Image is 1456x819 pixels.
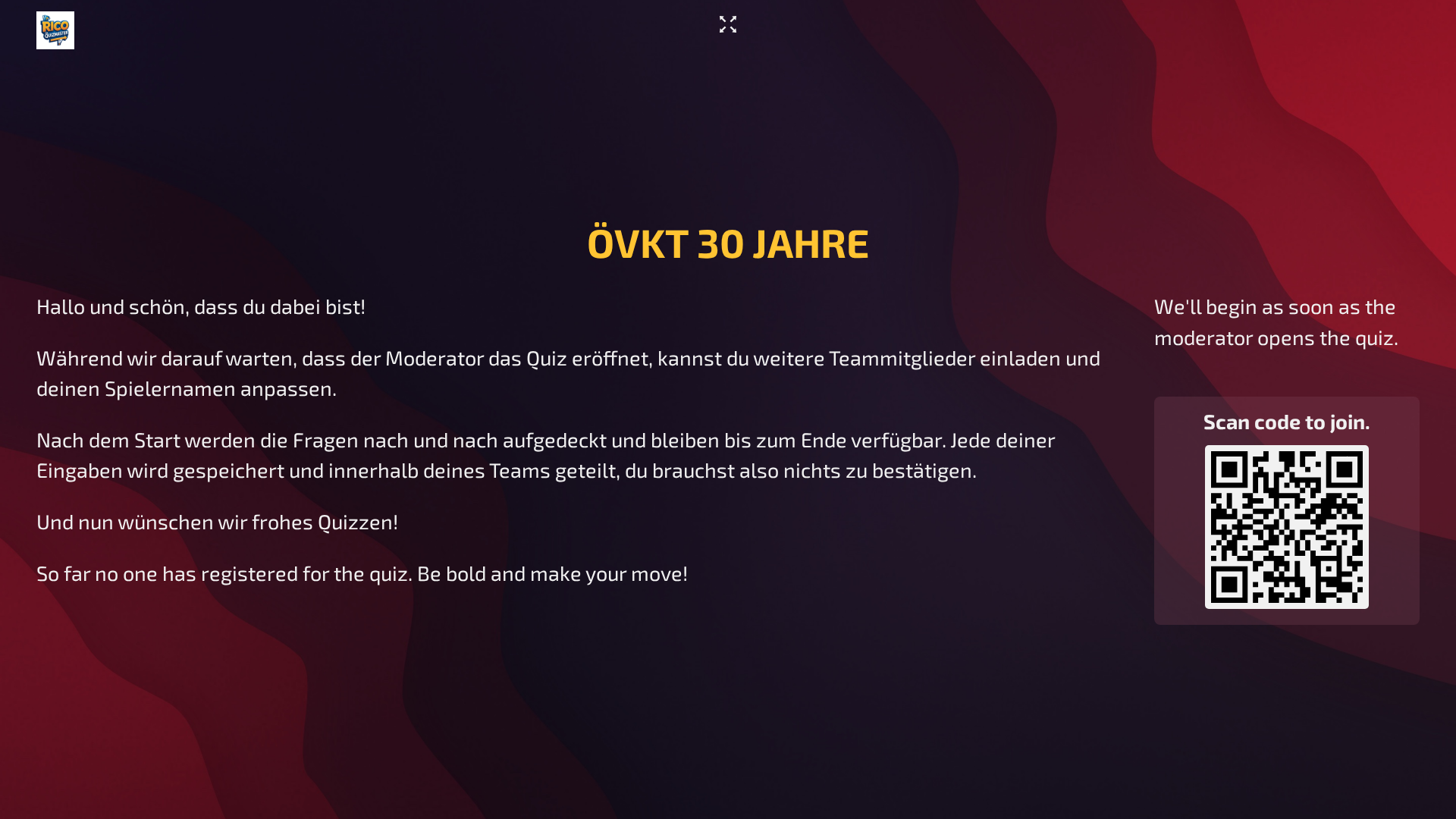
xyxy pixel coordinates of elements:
div: So far no one has registered for the quiz. Be bold and make your move! [36,560,1130,585]
span: Hallo und schön, dass du dabei bist! [36,293,366,318]
h1: ÖVKT 30 JAHRE [587,218,869,266]
span: Nach dem Start werden die Fragen nach und nach aufgedeckt und bleiben bis zum Ende verfügbar. Jed... [36,427,1059,482]
span: Und nun wünschen wir frohes Quizzen! [36,509,398,533]
button: Enter Fullscreen [713,12,743,36]
span: Während wir darauf warten, dass der Moderator das Quiz eröffnet, kannst du weitere Teammitglieder... [36,345,1105,400]
h3: Scan code to join. [1166,409,1407,433]
p: We'll begin as soon as the moderator opens the quiz. [1154,290,1420,352]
